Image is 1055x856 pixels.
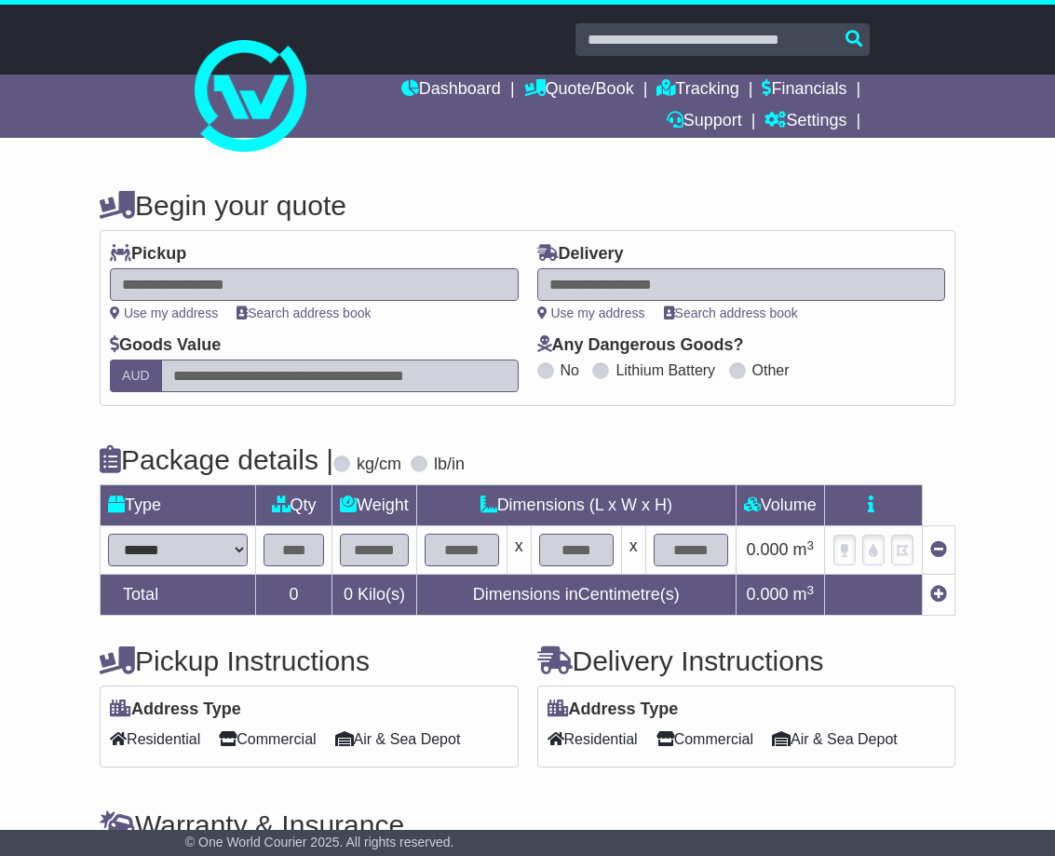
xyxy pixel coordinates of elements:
[656,725,753,754] span: Commercial
[561,361,579,379] label: No
[101,575,256,616] td: Total
[256,575,332,616] td: 0
[656,75,738,106] a: Tracking
[357,455,401,475] label: kg/cm
[434,455,465,475] label: lb/in
[335,725,461,754] span: Air & Sea Depot
[615,361,715,379] label: Lithium Battery
[764,106,846,138] a: Settings
[416,485,736,526] td: Dimensions (L x W x H)
[762,75,846,106] a: Financials
[110,335,221,356] label: Goods Value
[793,585,815,604] span: m
[736,485,824,526] td: Volume
[537,244,624,265] label: Delivery
[807,538,815,552] sup: 3
[537,645,955,676] h4: Delivery Instructions
[507,526,531,575] td: x
[416,575,736,616] td: Dimensions in Centimetre(s)
[219,725,316,754] span: Commercial
[752,361,790,379] label: Other
[100,809,955,840] h4: Warranty & Insurance
[110,306,218,320] a: Use my address
[772,725,898,754] span: Air & Sea Depot
[101,485,256,526] td: Type
[537,335,744,356] label: Any Dangerous Goods?
[621,526,645,575] td: x
[524,75,634,106] a: Quote/Book
[110,244,186,265] label: Pickup
[110,725,200,754] span: Residential
[256,485,332,526] td: Qty
[110,360,162,392] label: AUD
[548,700,679,720] label: Address Type
[401,75,501,106] a: Dashboard
[667,106,742,138] a: Support
[930,540,947,559] a: Remove this item
[548,725,638,754] span: Residential
[100,645,518,676] h4: Pickup Instructions
[100,190,955,221] h4: Begin your quote
[332,575,417,616] td: Kilo(s)
[110,700,241,720] label: Address Type
[664,306,798,320] a: Search address book
[344,585,353,604] span: 0
[807,583,815,597] sup: 3
[537,306,645,320] a: Use my address
[930,585,947,604] a: Add new item
[747,585,789,604] span: 0.000
[100,444,333,475] h4: Package details |
[747,540,789,559] span: 0.000
[793,540,815,559] span: m
[332,485,417,526] td: Weight
[185,835,454,849] span: © One World Courier 2025. All rights reserved.
[237,306,371,320] a: Search address book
